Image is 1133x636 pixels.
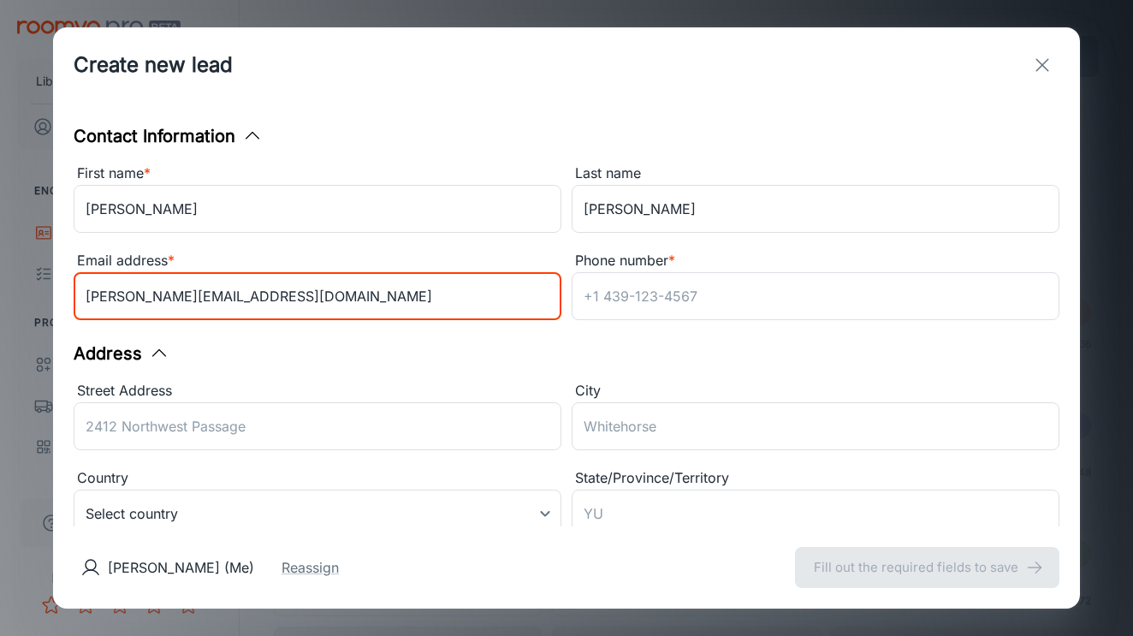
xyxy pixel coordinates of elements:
[74,250,561,272] div: Email address
[1025,48,1059,82] button: exit
[572,380,1059,402] div: City
[572,402,1059,450] input: Whitehorse
[572,272,1059,320] input: +1 439-123-4567
[74,272,561,320] input: myname@example.com
[74,123,263,149] button: Contact Information
[282,557,339,578] button: Reassign
[74,490,561,538] div: Select country
[74,380,561,402] div: Street Address
[74,402,561,450] input: 2412 Northwest Passage
[108,557,254,578] p: [PERSON_NAME] (Me)
[74,163,561,185] div: First name
[572,490,1059,538] input: YU
[74,467,561,490] div: Country
[572,185,1059,233] input: Doe
[74,50,233,80] h1: Create new lead
[74,341,169,366] button: Address
[572,163,1059,185] div: Last name
[572,467,1059,490] div: State/Province/Territory
[572,250,1059,272] div: Phone number
[74,185,561,233] input: John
